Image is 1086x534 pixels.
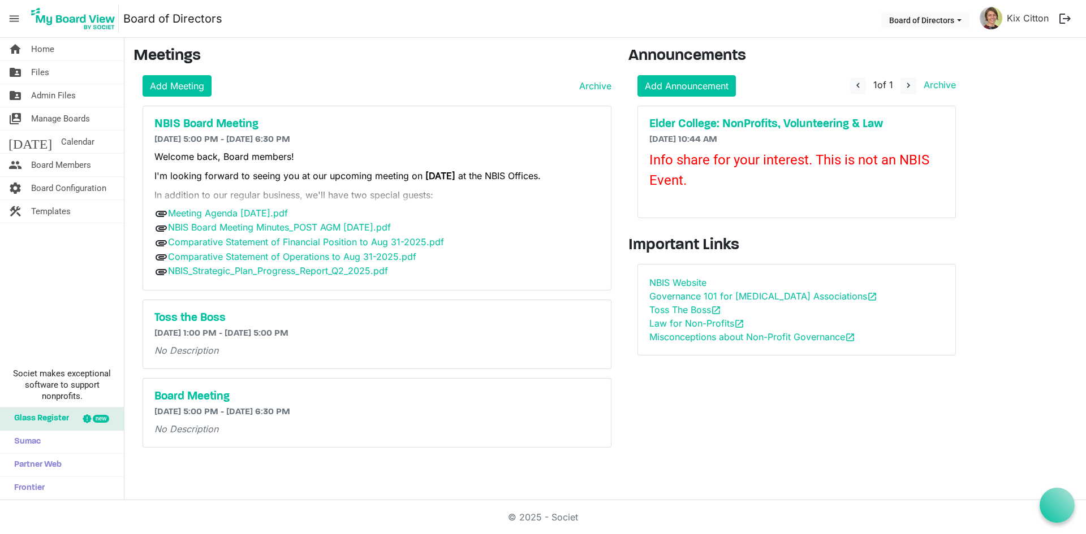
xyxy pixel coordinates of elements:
span: Board Configuration [31,177,106,199]
h3: Important Links [628,236,965,255]
a: Toss The Bossopen_in_new [649,304,721,315]
a: NBIS_Strategic_Plan_Progress_Report_Q2_2025.pdf [168,265,388,276]
span: Calendar [61,131,94,153]
div: new [93,415,109,423]
span: Home [31,38,54,60]
span: Partner Web [8,454,62,476]
h3: Meetings [133,47,611,66]
span: open_in_new [867,292,877,302]
span: Sumac [8,431,41,453]
span: Societ makes exceptional software to support nonprofits. [5,368,119,402]
span: navigate_next [903,80,913,90]
span: Info share for your interest. This is not an NBIS Event. [649,152,929,188]
span: open_in_new [711,305,721,315]
h6: [DATE] 1:00 PM - [DATE] 5:00 PM [154,328,600,339]
p: In addition to our regular business, we'll have two special guests: [154,188,600,202]
button: logout [1053,7,1077,31]
img: My Board View Logo [28,5,119,33]
p: I'm looking forward to seeing you at our upcoming meeting on at the NBIS Offices. [154,169,600,183]
button: navigate_before [850,77,866,94]
a: NBIS Board Meeting [154,118,600,131]
span: folder_shared [8,61,22,84]
span: settings [8,177,22,199]
a: Kix Citton [1002,7,1053,29]
a: Meeting Agenda [DATE].pdf [168,207,288,219]
a: NBIS Website [649,277,706,288]
span: attachment [154,236,168,250]
a: Add Meeting [143,75,212,97]
h3: Announcements [628,47,965,66]
span: attachment [154,265,168,279]
span: 1 [873,79,877,90]
a: Board Meeting [154,390,600,403]
a: NBIS Board Meeting Minutes_POST AGM [DATE].pdf [168,222,391,233]
span: Board Members [31,154,91,176]
a: Misconceptions about Non-Profit Governanceopen_in_new [649,331,855,342]
img: ZrYDdGQ-fuEBFV3NAyFMqDONRWawSuyGtn_1wO1GK05fcR2tLFuI_zsGcjlPEZfhotkKuYdlZCk1m-6yt_1fgA_thumb.png [980,7,1002,29]
a: Comparative Statement of Financial Position to Aug 31-2025.pdf [168,236,444,248]
a: My Board View Logo [28,5,123,33]
h6: [DATE] 5:00 PM - [DATE] 6:30 PM [154,134,600,145]
a: Law for Non-Profitsopen_in_new [649,318,744,329]
a: Elder College: NonProfits, Volunteering & Law [649,118,944,131]
span: navigate_before [853,80,863,90]
p: No Description [154,344,600,357]
span: switch_account [8,107,22,130]
a: Governance 101 for [MEDICAL_DATA] Associationsopen_in_new [649,290,877,302]
span: [DATE] 10:44 AM [649,135,717,144]
span: open_in_new [734,319,744,329]
span: attachment [154,207,168,220]
p: Welcome back, Board members! [154,150,600,163]
span: Admin Files [31,84,76,107]
span: people [8,154,22,176]
a: Archive [919,79,956,90]
span: menu [3,8,25,29]
span: of 1 [873,79,893,90]
a: Board of Directors [123,7,222,30]
a: Archive [575,79,611,93]
span: Frontier [8,477,45,500]
span: Manage Boards [31,107,90,130]
span: Files [31,61,49,84]
a: Toss the Boss [154,311,600,325]
span: construction [8,200,22,223]
a: © 2025 - Societ [508,511,578,523]
span: Glass Register [8,407,69,430]
button: navigate_next [900,77,916,94]
a: Comparative Statement of Operations to Aug 31-2025.pdf [168,251,416,262]
b: [DATE] [425,170,455,181]
a: Add Announcement [637,75,736,97]
span: folder_shared [8,84,22,107]
h6: [DATE] 5:00 PM - [DATE] 6:30 PM [154,407,600,418]
button: Board of Directors dropdownbutton [882,12,969,28]
span: [DATE] [8,131,52,153]
p: No Description [154,422,600,436]
span: attachment [154,250,168,264]
span: open_in_new [845,332,855,342]
span: Templates [31,200,71,223]
span: attachment [154,222,168,235]
span: home [8,38,22,60]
